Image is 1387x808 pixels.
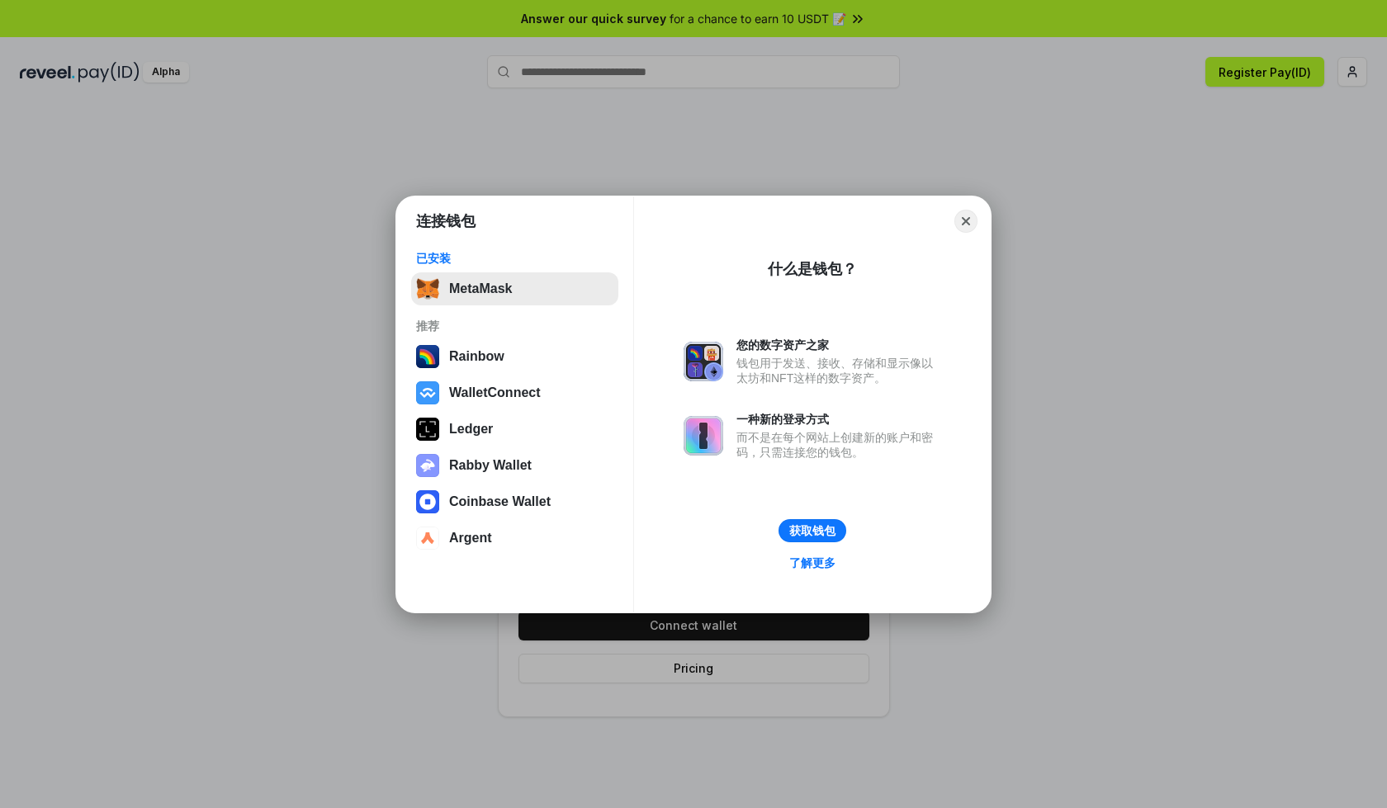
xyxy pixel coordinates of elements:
[449,281,512,296] div: MetaMask
[684,342,723,381] img: svg+xml,%3Csvg%20xmlns%3D%22http%3A%2F%2Fwww.w3.org%2F2000%2Fsvg%22%20fill%3D%22none%22%20viewBox...
[736,338,941,352] div: 您的数字资产之家
[736,412,941,427] div: 一种新的登录方式
[449,422,493,437] div: Ledger
[416,527,439,550] img: svg+xml,%3Csvg%20width%3D%2228%22%20height%3D%2228%22%20viewBox%3D%220%200%2028%2028%22%20fill%3D...
[416,319,613,333] div: 推荐
[779,519,846,542] button: 获取钱包
[416,454,439,477] img: svg+xml,%3Csvg%20xmlns%3D%22http%3A%2F%2Fwww.w3.org%2F2000%2Fsvg%22%20fill%3D%22none%22%20viewBox...
[416,490,439,513] img: svg+xml,%3Csvg%20width%3D%2228%22%20height%3D%2228%22%20viewBox%3D%220%200%2028%2028%22%20fill%3D...
[411,449,618,482] button: Rabby Wallet
[416,345,439,368] img: svg+xml,%3Csvg%20width%3D%22120%22%20height%3D%22120%22%20viewBox%3D%220%200%20120%20120%22%20fil...
[411,485,618,518] button: Coinbase Wallet
[736,356,941,385] div: 钱包用于发送、接收、存储和显示像以太坊和NFT这样的数字资产。
[449,494,551,509] div: Coinbase Wallet
[416,211,476,231] h1: 连接钱包
[684,416,723,456] img: svg+xml,%3Csvg%20xmlns%3D%22http%3A%2F%2Fwww.w3.org%2F2000%2Fsvg%22%20fill%3D%22none%22%20viewBox...
[779,552,845,574] a: 了解更多
[736,430,941,460] div: 而不是在每个网站上创建新的账户和密码，只需连接您的钱包。
[411,272,618,305] button: MetaMask
[768,259,857,279] div: 什么是钱包？
[416,381,439,404] img: svg+xml,%3Csvg%20width%3D%2228%22%20height%3D%2228%22%20viewBox%3D%220%200%2028%2028%22%20fill%3D...
[411,413,618,446] button: Ledger
[416,277,439,300] img: svg+xml,%3Csvg%20fill%3D%22none%22%20height%3D%2233%22%20viewBox%3D%220%200%2035%2033%22%20width%...
[411,522,618,555] button: Argent
[411,340,618,373] button: Rainbow
[449,458,532,473] div: Rabby Wallet
[416,251,613,266] div: 已安装
[789,523,836,538] div: 获取钱包
[411,376,618,409] button: WalletConnect
[789,555,836,570] div: 了解更多
[954,210,978,233] button: Close
[416,418,439,441] img: svg+xml,%3Csvg%20xmlns%3D%22http%3A%2F%2Fwww.w3.org%2F2000%2Fsvg%22%20width%3D%2228%22%20height%3...
[449,385,541,400] div: WalletConnect
[449,531,492,546] div: Argent
[449,349,504,364] div: Rainbow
